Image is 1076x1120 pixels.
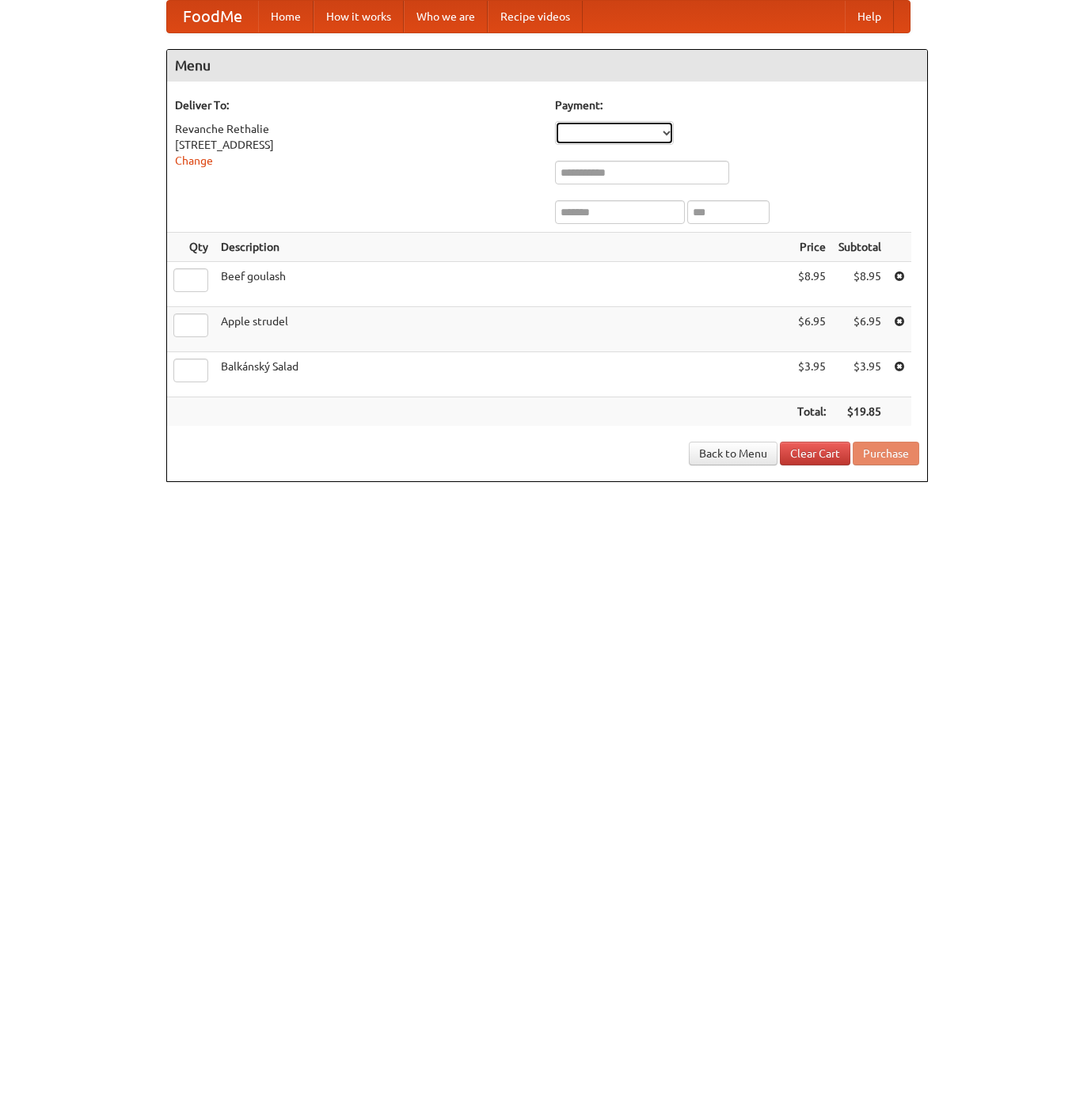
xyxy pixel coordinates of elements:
h4: Menu [167,50,927,82]
a: Who we are [404,1,488,32]
td: $3.95 [832,352,888,397]
th: Subtotal [832,233,888,262]
td: Balkánský Salad [215,352,791,397]
button: Purchase [853,442,919,465]
td: $3.95 [791,352,832,397]
th: Price [791,233,832,262]
a: How it works [314,1,404,32]
a: FoodMe [167,1,258,32]
a: Recipe videos [488,1,583,32]
div: Revanche Rethalie [175,121,539,137]
td: $8.95 [832,262,888,307]
th: Description [215,233,791,262]
td: Beef goulash [215,262,791,307]
td: $6.95 [832,307,888,352]
th: Total: [791,397,832,427]
td: Apple strudel [215,307,791,352]
td: $8.95 [791,262,832,307]
h5: Payment: [555,97,919,113]
th: Qty [167,233,215,262]
div: [STREET_ADDRESS] [175,137,539,153]
a: Clear Cart [780,442,850,465]
th: $19.85 [832,397,888,427]
a: Back to Menu [689,442,778,465]
a: Home [258,1,314,32]
a: Change [175,154,213,167]
h5: Deliver To: [175,97,539,113]
a: Help [845,1,894,32]
td: $6.95 [791,307,832,352]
